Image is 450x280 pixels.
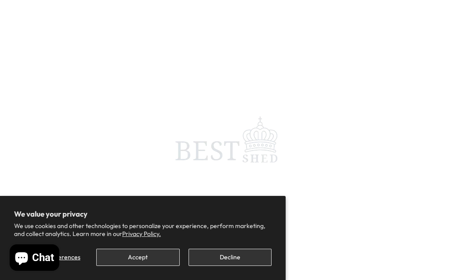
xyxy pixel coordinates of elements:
a: Privacy Policy. [122,230,161,238]
button: Decline [189,249,272,266]
inbox-online-store-chat: Shopify online store chat [7,244,62,273]
button: Accept [96,249,179,266]
p: We use cookies and other technologies to personalize your experience, perform marketing, and coll... [14,222,272,238]
h2: We value your privacy [14,210,272,218]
